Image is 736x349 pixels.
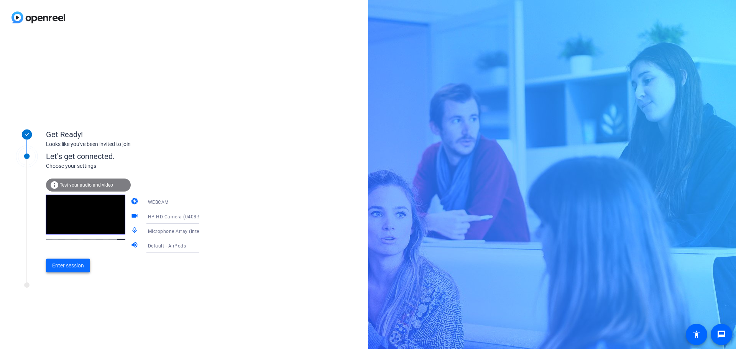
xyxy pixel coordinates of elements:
mat-icon: videocam [131,212,140,221]
mat-icon: mic_none [131,226,140,236]
span: WEBCAM [148,200,169,205]
span: Microphone Array (Intel® Smart Sound Technology for Digital Microphones) [148,228,318,234]
mat-icon: message [717,330,726,339]
span: Default - AirPods [148,243,186,249]
mat-icon: accessibility [692,330,701,339]
mat-icon: volume_up [131,241,140,250]
span: Enter session [52,262,84,270]
mat-icon: camera [131,197,140,206]
div: Let's get connected. [46,151,215,162]
button: Enter session [46,259,90,272]
span: Test your audio and video [60,182,113,188]
span: HP HD Camera (0408:5347) [148,213,211,220]
div: Choose your settings [46,162,215,170]
div: Get Ready! [46,129,199,140]
div: Looks like you've been invited to join [46,140,199,148]
mat-icon: info [50,180,59,190]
